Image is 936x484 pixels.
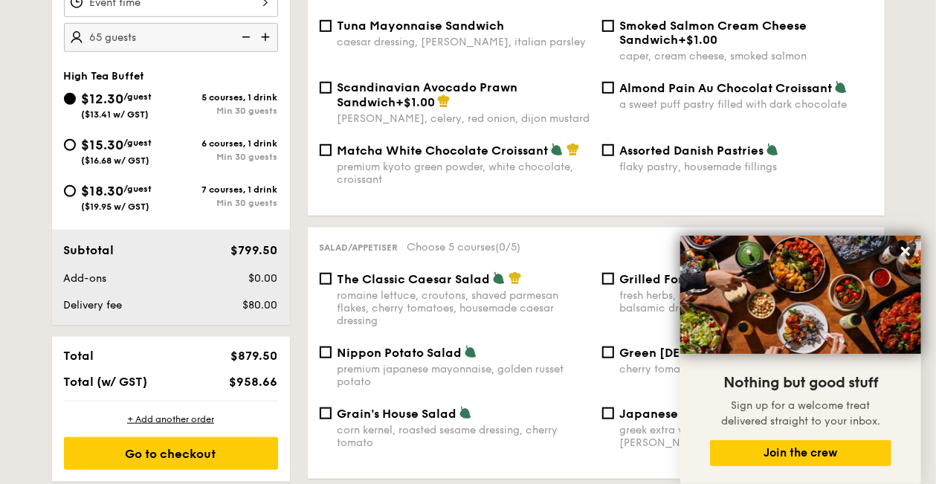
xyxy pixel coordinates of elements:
[82,137,124,153] span: $15.30
[338,363,590,388] div: premium japanese mayonnaise, golden russet potato
[338,407,457,421] span: Grain's House Salad
[338,161,590,186] div: premium kyoto green powder, white chocolate, croissant
[338,36,590,48] div: caesar dressing, [PERSON_NAME], italian parsley
[171,184,278,195] div: 7 courses, 1 drink
[679,33,718,47] span: +$1.00
[82,155,150,166] span: ($16.68 w/ GST)
[338,112,590,125] div: [PERSON_NAME], celery, red onion, dijon mustard
[171,198,278,208] div: Min 30 guests
[64,139,76,151] input: $15.30/guest($16.68 w/ GST)6 courses, 1 drinkMin 30 guests
[723,374,878,392] span: Nothing but good stuff
[64,93,76,105] input: $12.30/guest($13.41 w/ GST)5 courses, 1 drinkMin 30 guests
[242,299,277,312] span: $80.00
[171,106,278,116] div: Min 30 guests
[64,272,107,285] span: Add-ons
[171,138,278,149] div: 6 courses, 1 drink
[620,161,873,173] div: flaky pastry, housemade fillings
[620,407,763,421] span: Japanese Broccoli Slaw
[620,272,804,286] span: Grilled Forest Mushroom Salad
[256,23,278,51] img: icon-add.58712e84.svg
[602,144,614,156] input: Assorted Danish Pastriesflaky pastry, housemade fillings
[320,407,332,419] input: Grain's House Saladcorn kernel, roasted sesame dressing, cherry tomato
[64,299,123,312] span: Delivery fee
[338,346,462,360] span: Nippon Potato Salad
[894,239,917,263] button: Close
[229,375,277,389] span: $958.66
[64,185,76,197] input: $18.30/guest($19.95 w/ GST)7 courses, 1 drinkMin 30 guests
[620,50,873,62] div: caper, cream cheese, smoked salmon
[124,91,152,102] span: /guest
[620,143,764,158] span: Assorted Danish Pastries
[602,20,614,32] input: Smoked Salmon Cream Cheese Sandwich+$1.00caper, cream cheese, smoked salmon
[82,109,149,120] span: ($13.41 w/ GST)
[464,345,477,358] img: icon-vegetarian.fe4039eb.svg
[710,440,891,466] button: Join the crew
[230,349,277,363] span: $879.50
[64,243,114,257] span: Subtotal
[320,346,332,358] input: Nippon Potato Saladpremium japanese mayonnaise, golden russet potato
[64,70,145,83] span: High Tea Buffet
[620,289,873,314] div: fresh herbs, shiitake mushroom, king oyster, balsamic dressing
[82,183,124,199] span: $18.30
[602,82,614,94] input: Almond Pain Au Chocolat Croissanta sweet puff pastry filled with dark chocolate
[620,19,807,47] span: Smoked Salmon Cream Cheese Sandwich
[602,273,614,285] input: Grilled Forest Mushroom Saladfresh herbs, shiitake mushroom, king oyster, balsamic dressing
[171,92,278,103] div: 5 courses, 1 drink
[620,81,833,95] span: Almond Pain Au Chocolat Croissant
[82,91,124,107] span: $12.30
[602,346,614,358] input: Green [DEMOGRAPHIC_DATA] Saladcherry tomato, [PERSON_NAME], feta cheese
[509,271,522,285] img: icon-chef-hat.a58ddaea.svg
[320,273,332,285] input: The Classic Caesar Saladromaine lettuce, croutons, shaved parmesan flakes, cherry tomatoes, house...
[620,424,873,449] div: greek extra virgin olive oil, kizami [PERSON_NAME], yuzu soy-sesame dressing
[64,23,278,52] input: Number of guests
[620,346,837,360] span: Green [DEMOGRAPHIC_DATA] Salad
[338,272,491,286] span: The Classic Caesar Salad
[567,143,580,156] img: icon-chef-hat.a58ddaea.svg
[64,375,148,389] span: Total (w/ GST)
[680,236,921,354] img: DSC07876-Edit02-Large.jpeg
[766,143,779,156] img: icon-vegetarian.fe4039eb.svg
[82,201,150,212] span: ($19.95 w/ GST)
[338,143,549,158] span: Matcha White Chocolate Croissant
[721,399,880,427] span: Sign up for a welcome treat delivered straight to your inbox.
[550,143,564,156] img: icon-vegetarian.fe4039eb.svg
[233,23,256,51] img: icon-reduce.1d2dbef1.svg
[64,349,94,363] span: Total
[248,272,277,285] span: $0.00
[338,424,590,449] div: corn kernel, roasted sesame dressing, cherry tomato
[602,407,614,419] input: Japanese Broccoli Slawgreek extra virgin olive oil, kizami [PERSON_NAME], yuzu soy-sesame dressing
[338,19,505,33] span: Tuna Mayonnaise Sandwich
[320,144,332,156] input: Matcha White Chocolate Croissantpremium kyoto green powder, white chocolate, croissant
[459,406,472,419] img: icon-vegetarian.fe4039eb.svg
[437,94,451,108] img: icon-chef-hat.a58ddaea.svg
[64,437,278,470] div: Go to checkout
[338,80,518,109] span: Scandinavian Avocado Prawn Sandwich
[496,241,521,254] span: (0/5)
[338,289,590,327] div: romaine lettuce, croutons, shaved parmesan flakes, cherry tomatoes, housemade caesar dressing
[834,80,848,94] img: icon-vegetarian.fe4039eb.svg
[407,241,521,254] span: Choose 5 courses
[620,98,873,111] div: a sweet puff pastry filled with dark chocolate
[320,20,332,32] input: Tuna Mayonnaise Sandwichcaesar dressing, [PERSON_NAME], italian parsley
[64,413,278,425] div: + Add another order
[320,82,332,94] input: Scandinavian Avocado Prawn Sandwich+$1.00[PERSON_NAME], celery, red onion, dijon mustard
[124,184,152,194] span: /guest
[396,95,436,109] span: +$1.00
[230,243,277,257] span: $799.50
[171,152,278,162] div: Min 30 guests
[620,363,873,375] div: cherry tomato, [PERSON_NAME], feta cheese
[124,138,152,148] span: /guest
[492,271,506,285] img: icon-vegetarian.fe4039eb.svg
[320,242,398,253] span: Salad/Appetiser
